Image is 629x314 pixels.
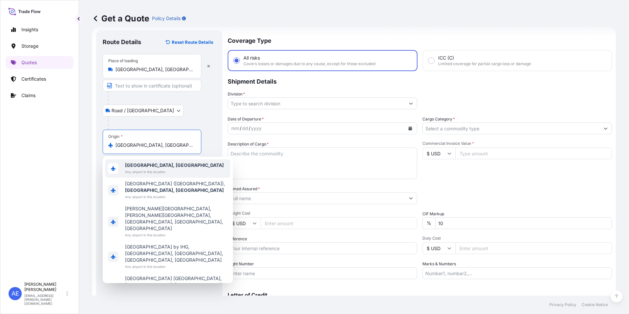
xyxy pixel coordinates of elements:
[243,61,375,66] span: Covers losses or damages due to any cause, except for those excluded
[228,211,417,216] span: Freight Cost
[12,290,19,297] span: AE
[438,61,531,66] span: Limited coverage for partial cargo loss or damage
[21,92,36,99] p: Claims
[125,275,228,295] span: [GEOGRAPHIC_DATA] [GEOGRAPHIC_DATA], [GEOGRAPHIC_DATA], [GEOGRAPHIC_DATA], [GEOGRAPHIC_DATA], [GE...
[125,194,228,200] span: Any airport in this location
[231,124,240,132] div: month,
[125,169,224,175] span: Any airport in this location
[21,59,37,66] p: Quotes
[243,55,260,61] span: All risks
[125,180,228,194] span: [GEOGRAPHIC_DATA] ([GEOGRAPHIC_DATA]),
[108,58,138,64] div: Place of loading
[228,71,612,91] p: Shipment Details
[405,192,417,204] button: Show suggestions
[228,192,405,204] input: Full name
[228,91,245,97] label: Division
[422,116,455,122] label: Cargo Category
[600,122,612,134] button: Show suggestions
[125,162,224,168] b: [GEOGRAPHIC_DATA], [GEOGRAPHIC_DATA]
[125,205,228,232] span: [PERSON_NAME][GEOGRAPHIC_DATA], [PERSON_NAME][GEOGRAPHIC_DATA], [GEOGRAPHIC_DATA], [GEOGRAPHIC_DA...
[115,66,193,73] input: Place of loading
[582,302,608,307] p: Cookie Notice
[435,217,612,229] input: Enter percentage
[422,211,444,217] label: CIF Markup
[422,267,612,279] input: Number1, number2,...
[228,30,612,50] p: Coverage Type
[103,155,201,167] input: Text to appear on certificate
[108,134,123,139] div: Origin
[228,261,254,267] label: Flight Number
[112,107,174,114] span: Road / [GEOGRAPHIC_DATA]
[103,38,141,46] p: Route Details
[115,142,193,148] input: Origin
[125,244,228,263] span: [GEOGRAPHIC_DATA] by IHG, [GEOGRAPHIC_DATA], [GEOGRAPHIC_DATA], [GEOGRAPHIC_DATA], [GEOGRAPHIC_DATA]
[24,294,65,305] p: [EMAIL_ADDRESS][PERSON_NAME][DOMAIN_NAME]
[125,187,224,193] b: [GEOGRAPHIC_DATA], [GEOGRAPHIC_DATA]
[228,186,260,192] label: Named Assured
[228,97,405,109] input: Type to search division
[228,116,264,122] span: Date of Departure
[249,124,250,132] div: /
[422,261,456,267] label: Marks & Numbers
[228,141,269,147] label: Description of Cargo
[172,39,213,45] p: Reset Route Details
[21,43,38,49] p: Storage
[405,97,417,109] button: Show suggestions
[125,232,228,238] span: Any airport in this location
[240,124,241,132] div: /
[455,242,612,254] input: Enter amount
[422,141,612,146] span: Commercial Invoice Value
[250,124,262,132] div: year,
[405,123,415,134] button: Calendar
[422,236,612,241] span: Duty Cost
[24,282,65,292] p: [PERSON_NAME] [PERSON_NAME]
[228,292,612,298] p: Letter of Credit
[241,124,249,132] div: day,
[549,302,576,307] p: Privacy Policy
[103,80,201,92] input: Text to appear on certificate
[228,236,247,242] label: Reference
[423,122,600,134] input: Select a commodity type
[125,263,228,270] span: Any airport in this location
[455,147,612,159] input: Type amount
[92,13,149,24] p: Get a Quote
[261,217,417,229] input: Enter amount
[422,217,435,229] div: %
[103,105,184,117] button: Select transport
[228,242,417,254] input: Your internal reference
[228,267,417,279] input: Enter name
[152,15,181,22] p: Policy Details
[21,76,46,82] p: Certificates
[103,157,233,283] div: Show suggestions
[21,26,38,33] p: Insights
[438,55,454,61] span: ICC (C)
